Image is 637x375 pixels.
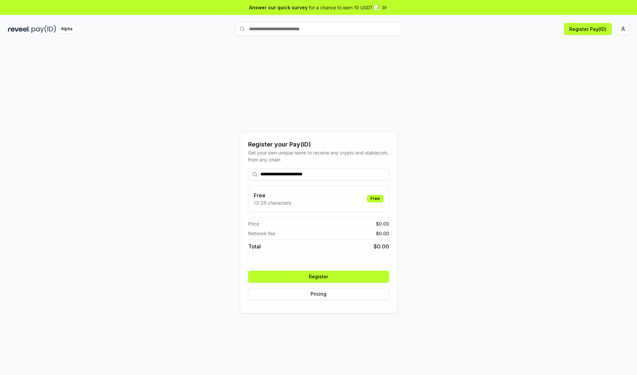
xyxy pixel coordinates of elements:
[376,230,389,237] span: $ 0.00
[254,191,291,199] h3: Free
[248,149,389,163] div: Get your own unique name to receive any crypto and stablecoin, from any chain
[32,25,56,33] img: pay_id
[376,220,389,227] span: $ 0.00
[248,288,389,300] button: Pricing
[309,4,380,11] span: for a chance to earn 10 USDT 📝
[8,25,30,33] img: reveel_dark
[248,271,389,283] button: Register
[254,199,291,206] p: 13-25 characters
[248,140,389,149] div: Register your Pay(ID)
[374,242,389,250] span: $ 0.00
[248,242,261,250] span: Total
[57,25,76,33] div: Alpha
[248,220,259,227] span: Price
[564,23,612,35] button: Register Pay(ID)
[249,4,308,11] span: Answer our quick survey
[367,195,384,202] div: Free
[248,230,275,237] span: Network fee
